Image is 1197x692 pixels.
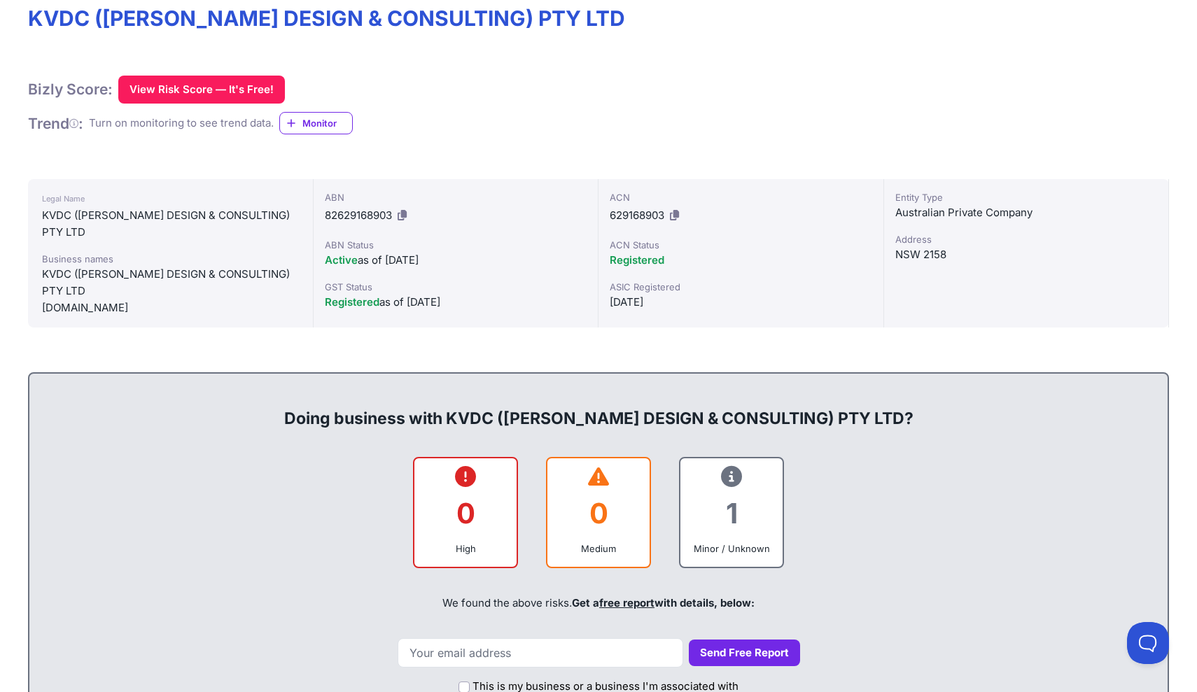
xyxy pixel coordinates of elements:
[325,238,587,252] div: ABN Status
[28,80,113,99] h1: Bizly Score:
[610,190,872,204] div: ACN
[43,385,1154,430] div: Doing business with KVDC ([PERSON_NAME] DESIGN & CONSULTING) PTY LTD?
[118,76,285,104] button: View Risk Score — It's Free!
[89,115,274,132] div: Turn on monitoring to see trend data.
[572,596,755,609] span: Get a with details, below:
[325,295,379,309] span: Registered
[325,252,587,269] div: as of [DATE]
[325,190,587,204] div: ABN
[325,209,392,222] span: 82629168903
[895,190,1158,204] div: Entity Type
[325,280,587,294] div: GST Status
[325,253,358,267] span: Active
[610,238,872,252] div: ACN Status
[692,542,771,556] div: Minor / Unknown
[895,232,1158,246] div: Address
[42,266,299,299] div: KVDC ([PERSON_NAME] DESIGN & CONSULTING) PTY LTD
[895,246,1158,263] div: NSW 2158
[610,294,872,311] div: [DATE]
[895,204,1158,221] div: Australian Private Company
[42,252,299,266] div: Business names
[426,485,505,542] div: 0
[302,116,352,130] span: Monitor
[610,280,872,294] div: ASIC Registered
[426,542,505,556] div: High
[599,596,654,609] a: free report
[610,253,664,267] span: Registered
[42,190,299,207] div: Legal Name
[42,299,299,316] div: [DOMAIN_NAME]
[559,542,638,556] div: Medium
[1127,622,1169,664] iframe: Toggle Customer Support
[42,207,299,241] div: KVDC ([PERSON_NAME] DESIGN & CONSULTING) PTY LTD
[559,485,638,542] div: 0
[28,114,83,133] h1: Trend :
[28,6,1169,31] h1: KVDC ([PERSON_NAME] DESIGN & CONSULTING) PTY LTD
[279,112,353,134] a: Monitor
[398,638,683,668] input: Your email address
[610,209,664,222] span: 629168903
[325,294,587,311] div: as of [DATE]
[43,579,1154,627] div: We found the above risks.
[692,485,771,542] div: 1
[689,640,800,667] button: Send Free Report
